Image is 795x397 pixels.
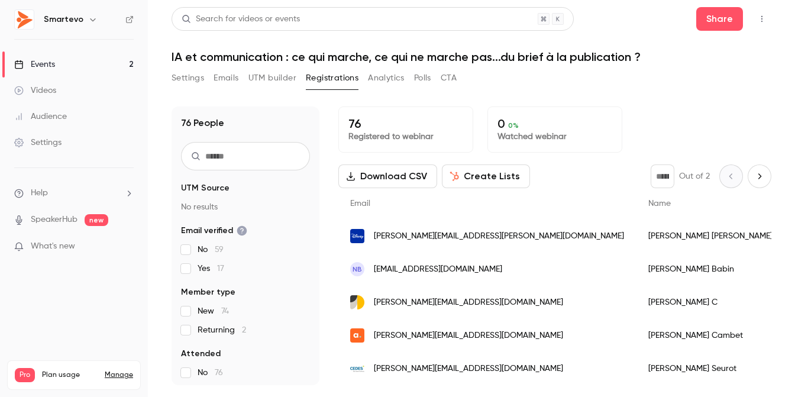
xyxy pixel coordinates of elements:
[14,187,134,199] li: help-dropdown-opener
[14,111,67,122] div: Audience
[181,182,230,194] span: UTM Source
[198,305,229,317] span: New
[15,10,34,29] img: Smartevo
[172,69,204,88] button: Settings
[221,307,229,315] span: 74
[105,370,133,380] a: Manage
[350,229,364,243] img: disney.com
[42,370,98,380] span: Plan usage
[374,363,563,375] span: [PERSON_NAME][EMAIL_ADDRESS][DOMAIN_NAME]
[181,225,247,237] span: Email verified
[748,164,771,188] button: Next page
[338,164,437,188] button: Download CSV
[215,369,223,377] span: 76
[374,230,624,243] span: [PERSON_NAME][EMAIL_ADDRESS][PERSON_NAME][DOMAIN_NAME]
[181,116,224,130] h1: 76 People
[14,137,62,149] div: Settings
[181,286,235,298] span: Member type
[85,214,108,226] span: new
[414,69,431,88] button: Polls
[497,117,612,131] p: 0
[353,264,362,275] span: NB
[368,69,405,88] button: Analytics
[182,13,300,25] div: Search for videos or events
[348,117,463,131] p: 76
[198,324,246,336] span: Returning
[374,263,502,276] span: [EMAIL_ADDRESS][DOMAIN_NAME]
[31,187,48,199] span: Help
[348,131,463,143] p: Registered to webinar
[198,367,223,379] span: No
[31,214,77,226] a: SpeakerHub
[306,69,358,88] button: Registrations
[508,121,519,130] span: 0 %
[648,199,671,208] span: Name
[217,264,224,273] span: 17
[442,164,530,188] button: Create Lists
[248,69,296,88] button: UTM builder
[172,50,771,64] h1: IA et communication : ce qui marche, ce qui ne marche pas...du brief à la publication ?
[31,240,75,253] span: What's new
[374,330,563,342] span: [PERSON_NAME][EMAIL_ADDRESS][DOMAIN_NAME]
[181,201,310,213] p: No results
[15,368,35,382] span: Pro
[198,263,224,275] span: Yes
[214,69,238,88] button: Emails
[350,295,364,309] img: lesdigitalistes.com
[215,246,224,254] span: 59
[14,59,55,70] div: Events
[181,348,221,360] span: Attended
[696,7,743,31] button: Share
[119,241,134,252] iframe: Noticeable Trigger
[242,326,246,334] span: 2
[679,170,710,182] p: Out of 2
[350,328,364,343] img: alteriade.fr
[198,244,224,256] span: No
[441,69,457,88] button: CTA
[497,131,612,143] p: Watched webinar
[350,362,364,376] img: cedes.com
[374,296,563,309] span: [PERSON_NAME][EMAIL_ADDRESS][DOMAIN_NAME]
[14,85,56,96] div: Videos
[44,14,83,25] h6: Smartevo
[350,199,370,208] span: Email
